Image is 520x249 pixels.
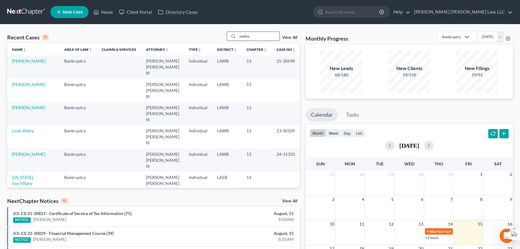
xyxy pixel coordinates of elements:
[12,82,45,87] a: [PERSON_NAME]
[204,211,294,217] div: August, 15
[418,220,424,228] span: 13
[189,47,201,52] a: Typeunfold_more
[359,171,365,178] span: 28
[184,125,212,149] td: Individual
[456,72,498,78] div: 19/92
[329,220,335,228] span: 10
[12,105,45,110] a: [PERSON_NAME]
[509,196,513,203] span: 9
[418,171,424,178] span: 30
[13,237,31,243] div: NOTICE
[316,161,325,166] span: Sun
[212,149,242,172] td: LAWB
[212,79,242,102] td: LAWB
[353,129,365,137] button: list
[320,65,362,72] div: New Leads
[509,171,513,178] span: 2
[212,172,242,195] td: LAEB
[246,47,267,52] a: Chapterunfold_more
[212,102,242,125] td: LAWB
[320,72,362,78] div: 60/180
[500,229,514,243] iframe: Intercom live chat
[23,48,26,52] i: unfold_more
[12,47,26,52] a: Nameunfold_more
[292,48,296,52] i: unfold_more
[141,125,184,149] td: [PERSON_NAME] [PERSON_NAME] III
[404,161,414,166] span: Wed
[242,79,272,102] td: 13
[388,65,430,72] div: New Clients
[13,211,132,216] a: (Ch 13) 21-30827 - Certificate of Service of Tax Information [75]
[450,196,453,203] span: 7
[391,196,394,203] span: 5
[212,55,242,78] td: LAWB
[427,229,436,234] span: 9:45a
[61,198,68,204] div: 10
[390,7,410,17] a: Help
[331,196,335,203] span: 3
[59,79,97,102] td: Bankruptcy
[141,172,184,195] td: [PERSON_NAME] [PERSON_NAME] III
[59,125,97,149] td: Bankruptcy
[442,34,461,39] div: Bankruptcy
[447,171,453,178] span: 31
[388,220,394,228] span: 12
[59,149,97,172] td: Bankruptcy
[376,161,383,166] span: Tue
[420,196,424,203] span: 6
[59,102,97,125] td: Bankruptcy
[242,55,272,78] td: 13
[477,220,483,228] span: 15
[13,231,113,236] a: (Ch 13) 22-30029 - Financial Management Course [39]
[329,171,335,178] span: 27
[12,128,34,133] a: Love, Abery
[7,197,68,204] div: NextChapter Notices
[12,152,45,157] a: [PERSON_NAME]
[141,79,184,102] td: [PERSON_NAME] [PERSON_NAME] III
[212,125,242,149] td: LAWB
[456,65,498,72] div: New Filings
[204,217,294,223] div: 9:02AM
[411,7,512,17] a: [PERSON_NAME] [PERSON_NAME] Law, LLC
[242,102,272,125] td: 13
[425,235,438,240] a: +3 more
[13,217,31,223] div: NOTICE
[42,35,49,40] div: 15
[507,220,513,228] span: 16
[361,196,365,203] span: 4
[217,47,237,52] a: Districtunfold_more
[306,108,338,121] a: Calendar
[184,149,212,172] td: Individual
[141,55,184,78] td: [PERSON_NAME] [PERSON_NAME] III
[204,236,294,242] div: 8:01AM
[12,58,45,63] a: [PERSON_NAME]
[116,7,155,17] a: Client Portal
[97,43,141,55] th: Claims & Services
[310,129,326,137] button: month
[184,79,212,102] td: Individual
[184,172,212,195] td: Individual
[165,48,169,52] i: unfold_more
[512,229,517,233] span: 4
[63,10,83,14] span: New Case
[272,149,301,172] td: 24-31333
[326,129,341,137] button: week
[325,6,380,17] input: Search by name...
[242,149,272,172] td: 13
[277,47,296,52] a: Case Nounfold_more
[388,72,430,78] div: 19/150
[345,161,355,166] span: Mon
[494,161,502,166] span: Sat
[155,7,201,17] a: Directory Cases
[33,217,66,223] a: [PERSON_NAME]
[59,172,97,195] td: Bankruptcy
[184,55,212,78] td: Individual
[198,48,201,52] i: unfold_more
[465,161,472,166] span: Fri
[306,35,348,42] h3: Monthly Progress
[242,125,272,149] td: 13
[204,230,294,236] div: August, 15
[434,161,443,166] span: Thu
[447,220,453,228] span: 14
[233,48,237,52] i: unfold_more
